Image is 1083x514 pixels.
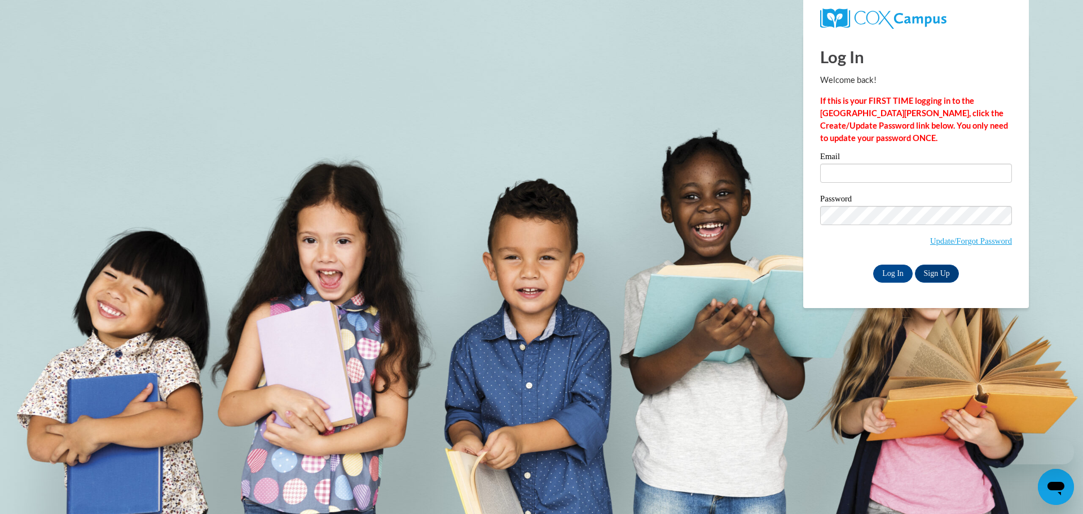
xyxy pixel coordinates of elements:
[1038,469,1074,505] iframe: Button to launch messaging window
[820,8,946,29] img: COX Campus
[820,96,1008,143] strong: If this is your FIRST TIME logging in to the [GEOGRAPHIC_DATA][PERSON_NAME], click the Create/Upd...
[915,265,959,283] a: Sign Up
[820,195,1012,206] label: Password
[986,440,1074,464] iframe: Message from company
[820,74,1012,86] p: Welcome back!
[820,8,1012,29] a: COX Campus
[930,236,1012,245] a: Update/Forgot Password
[873,265,913,283] input: Log In
[820,45,1012,68] h1: Log In
[820,152,1012,164] label: Email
